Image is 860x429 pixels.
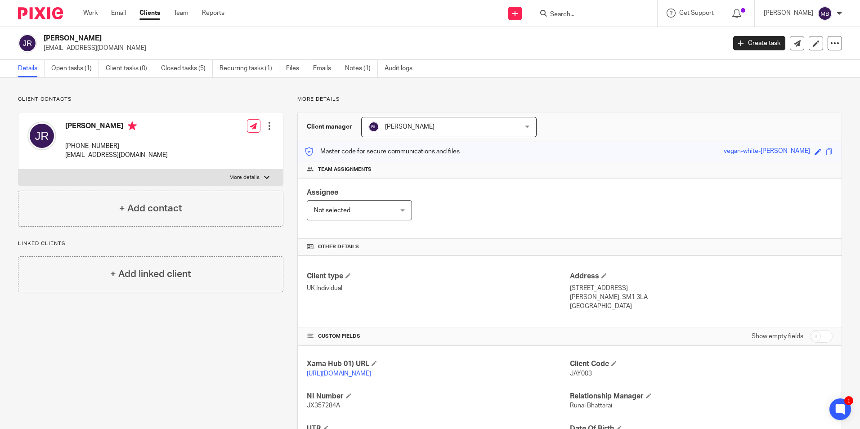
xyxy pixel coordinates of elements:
[318,166,372,173] span: Team assignments
[570,371,592,377] span: JAY003
[818,6,832,21] img: svg%3E
[219,60,279,77] a: Recurring tasks (1)
[318,243,359,250] span: Other details
[307,371,371,377] a: [URL][DOMAIN_NAME]
[345,60,378,77] a: Notes (1)
[18,34,37,53] img: svg%3E
[128,121,137,130] i: Primary
[305,147,460,156] p: Master code for secure communications and files
[307,272,569,281] h4: Client type
[297,96,842,103] p: More details
[307,189,338,196] span: Assignee
[51,60,99,77] a: Open tasks (1)
[385,124,434,130] span: [PERSON_NAME]
[570,359,833,369] h4: Client Code
[18,240,283,247] p: Linked clients
[307,359,569,369] h4: Xama Hub 01) URL
[18,96,283,103] p: Client contacts
[111,9,126,18] a: Email
[18,60,45,77] a: Details
[733,36,785,50] a: Create task
[27,121,56,150] img: svg%3E
[18,7,63,19] img: Pixie
[65,151,168,160] p: [EMAIL_ADDRESS][DOMAIN_NAME]
[570,293,833,302] p: [PERSON_NAME], SM1 3LA
[549,11,630,19] input: Search
[106,60,154,77] a: Client tasks (0)
[119,201,182,215] h4: + Add contact
[752,332,803,341] label: Show empty fields
[286,60,306,77] a: Files
[44,44,720,53] p: [EMAIL_ADDRESS][DOMAIN_NAME]
[385,60,419,77] a: Audit logs
[229,174,260,181] p: More details
[307,402,340,409] span: JX357284A
[307,392,569,401] h4: NI Number
[724,147,810,157] div: vegan-white-[PERSON_NAME]
[313,60,338,77] a: Emails
[65,121,168,133] h4: [PERSON_NAME]
[161,60,213,77] a: Closed tasks (5)
[679,10,714,16] span: Get Support
[307,333,569,340] h4: CUSTOM FIELDS
[314,207,350,214] span: Not selected
[307,122,352,131] h3: Client manager
[83,9,98,18] a: Work
[65,142,168,151] p: [PHONE_NUMBER]
[844,396,853,405] div: 1
[307,284,569,293] p: UK Individual
[570,402,612,409] span: Runal Bhattarai
[110,267,191,281] h4: + Add linked client
[368,121,379,132] img: svg%3E
[764,9,813,18] p: [PERSON_NAME]
[570,272,833,281] h4: Address
[174,9,188,18] a: Team
[44,34,584,43] h2: [PERSON_NAME]
[139,9,160,18] a: Clients
[570,302,833,311] p: [GEOGRAPHIC_DATA]
[202,9,224,18] a: Reports
[570,392,833,401] h4: Relationship Manager
[570,284,833,293] p: [STREET_ADDRESS]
